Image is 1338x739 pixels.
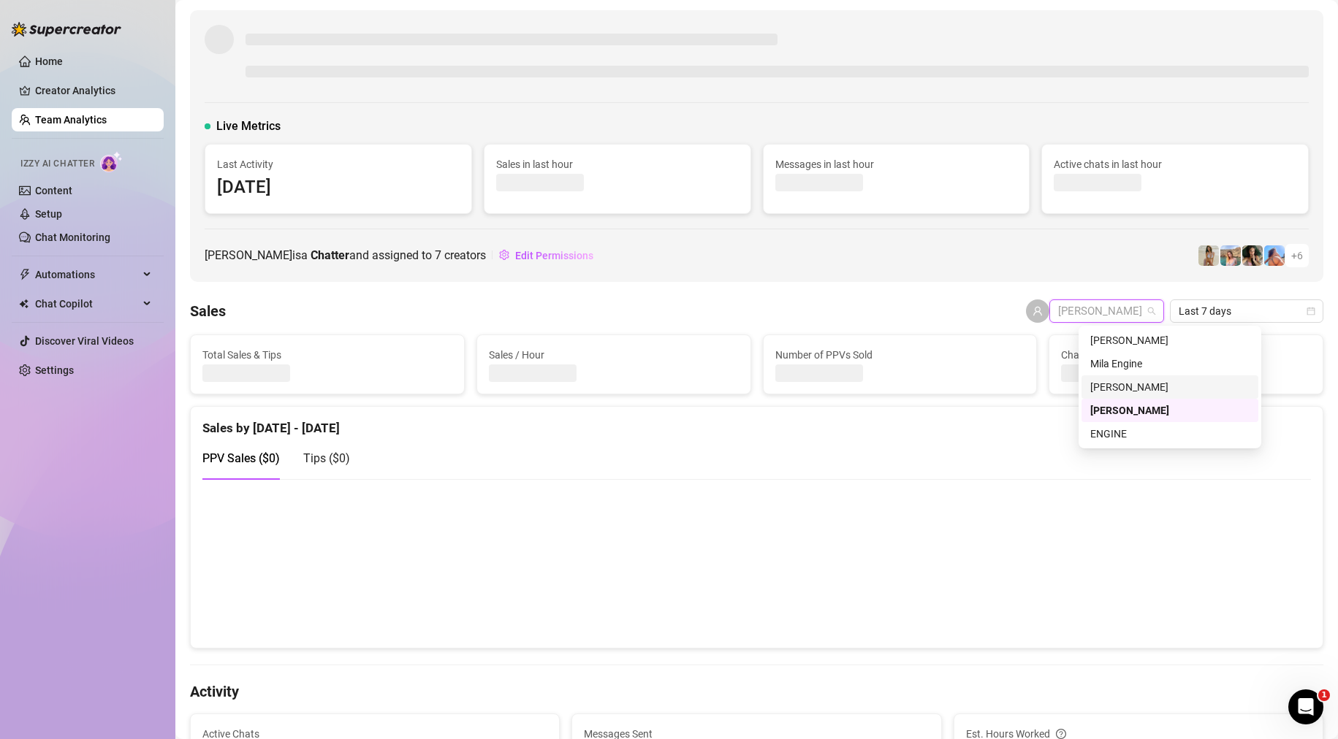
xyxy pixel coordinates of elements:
[19,299,28,309] img: Chat Copilot
[190,301,226,321] h4: Sales
[35,185,72,196] a: Content
[1291,248,1303,264] span: + 6
[311,248,349,262] b: Chatter
[19,269,31,280] span: thunderbolt
[216,118,281,135] span: Live Metrics
[498,244,594,267] button: Edit Permissions
[1288,689,1323,724] iframe: Intercom live chat
[205,246,486,264] span: [PERSON_NAME] is a and assigned to creators
[1058,300,1155,322] span: Marty
[1082,422,1258,445] div: ENGINE
[303,451,350,465] span: Tips ( $0 )
[775,156,1018,172] span: Messages in last hour
[1090,332,1250,348] div: [PERSON_NAME]
[1082,352,1258,375] div: Mila Engine
[35,114,107,126] a: Team Analytics
[35,364,74,376] a: Settings
[515,250,593,261] span: Edit Permissions
[202,347,452,363] span: Total Sales & Tips
[190,681,1323,702] h4: Activity
[35,335,134,347] a: Discover Viral Videos
[1090,379,1250,395] div: [PERSON_NAME]
[12,22,121,37] img: logo-BBDzfeDw.svg
[1082,329,1258,352] div: brandon ty
[1198,245,1219,266] img: Zoey
[35,79,152,102] a: Creator Analytics
[100,151,123,172] img: AI Chatter
[1090,356,1250,372] div: Mila Engine
[1318,689,1330,701] span: 1
[1179,300,1315,322] span: Last 7 days
[202,451,280,465] span: PPV Sales ( $0 )
[1242,245,1263,266] img: Allie
[217,174,460,202] span: [DATE]
[1082,375,1258,399] div: Johaina Therese Gaspar
[775,347,1025,363] span: Number of PPVs Sold
[1061,347,1311,363] span: Chats with sales
[435,248,441,262] span: 7
[35,231,110,243] a: Chat Monitoring
[202,407,1311,438] div: Sales by [DATE] - [DATE]
[35,263,139,286] span: Automations
[1220,245,1241,266] img: Marabest
[1307,307,1315,315] span: calendar
[35,208,62,220] a: Setup
[496,156,739,172] span: Sales in last hour
[1082,399,1258,422] div: Marty
[1264,245,1285,266] img: OLIVIA
[1033,306,1043,316] span: user
[1054,156,1296,172] span: Active chats in last hour
[1090,402,1250,418] div: [PERSON_NAME]
[499,250,509,260] span: setting
[217,156,460,172] span: Last Activity
[35,55,63,67] a: Home
[20,157,94,171] span: Izzy AI Chatter
[489,347,739,363] span: Sales / Hour
[1090,426,1250,442] div: ENGINE
[35,292,139,315] span: Chat Copilot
